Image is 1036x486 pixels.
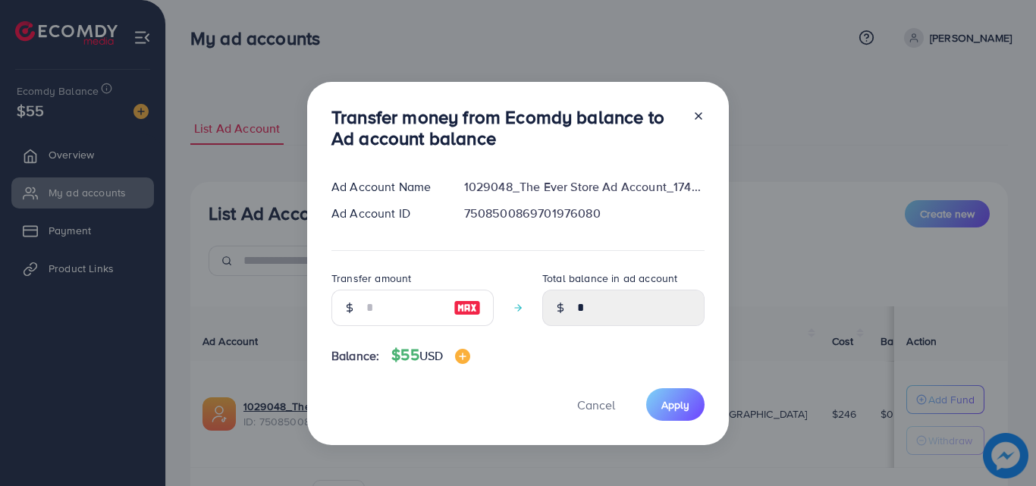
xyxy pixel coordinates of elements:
span: USD [419,347,443,364]
label: Transfer amount [331,271,411,286]
img: image [455,349,470,364]
img: image [454,299,481,317]
span: Balance: [331,347,379,365]
button: Cancel [558,388,634,421]
h3: Transfer money from Ecomdy balance to Ad account balance [331,106,680,150]
label: Total balance in ad account [542,271,677,286]
span: Cancel [577,397,615,413]
div: 7508500869701976080 [452,205,717,222]
div: 1029048_The Ever Store Ad Account_1748209110103 [452,178,717,196]
button: Apply [646,388,705,421]
div: Ad Account Name [319,178,452,196]
h4: $55 [391,346,470,365]
div: Ad Account ID [319,205,452,222]
span: Apply [661,397,689,412]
